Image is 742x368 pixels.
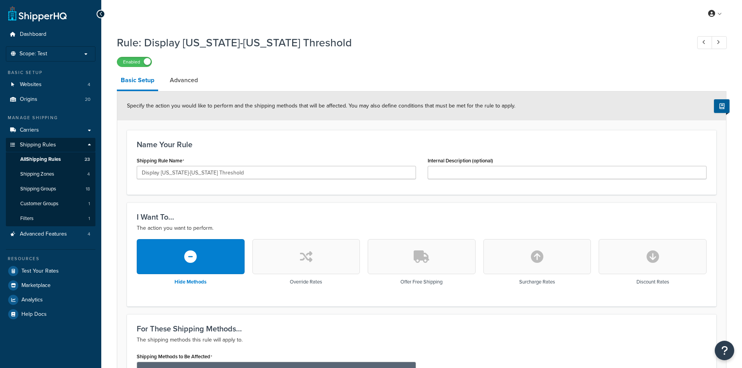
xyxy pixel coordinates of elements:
[20,127,39,134] span: Carriers
[6,92,95,107] li: Origins
[714,99,730,113] button: Show Help Docs
[20,96,37,103] span: Origins
[20,215,33,222] span: Filters
[6,138,95,152] a: Shipping Rules
[6,293,95,307] a: Analytics
[715,341,734,360] button: Open Resource Center
[6,227,95,241] a: Advanced Features4
[6,264,95,278] a: Test Your Rates
[21,297,43,303] span: Analytics
[6,152,95,167] a: AllShipping Rules23
[6,167,95,181] li: Shipping Zones
[712,36,727,49] a: Next Record
[166,71,202,90] a: Advanced
[6,77,95,92] li: Websites
[20,81,42,88] span: Websites
[20,171,54,178] span: Shipping Zones
[6,182,95,196] li: Shipping Groups
[290,279,322,285] h3: Override Rates
[85,96,90,103] span: 20
[6,211,95,226] a: Filters1
[137,140,707,149] h3: Name Your Rule
[137,224,707,233] p: The action you want to perform.
[6,27,95,42] a: Dashboard
[636,279,669,285] h3: Discount Rates
[6,114,95,121] div: Manage Shipping
[21,268,59,275] span: Test Your Rates
[6,123,95,137] a: Carriers
[21,311,47,318] span: Help Docs
[88,215,90,222] span: 1
[6,69,95,76] div: Basic Setup
[117,35,683,50] h1: Rule: Display [US_STATE]-[US_STATE] Threshold
[6,255,95,262] div: Resources
[6,227,95,241] li: Advanced Features
[86,186,90,192] span: 18
[137,158,184,164] label: Shipping Rule Name
[20,156,61,163] span: All Shipping Rules
[85,156,90,163] span: 23
[6,92,95,107] a: Origins20
[88,201,90,207] span: 1
[519,279,555,285] h3: Surcharge Rates
[137,213,707,221] h3: I Want To...
[20,201,58,207] span: Customer Groups
[137,335,707,345] p: The shipping methods this rule will apply to.
[117,57,152,67] label: Enabled
[137,354,212,360] label: Shipping Methods to Be Affected
[174,279,206,285] h3: Hide Methods
[21,282,51,289] span: Marketplace
[137,324,707,333] h3: For These Shipping Methods...
[20,142,56,148] span: Shipping Rules
[20,31,46,38] span: Dashboard
[428,158,493,164] label: Internal Description (optional)
[127,102,515,110] span: Specify the action you would like to perform and the shipping methods that will be affected. You ...
[6,182,95,196] a: Shipping Groups18
[19,51,47,57] span: Scope: Test
[6,278,95,292] a: Marketplace
[697,36,712,49] a: Previous Record
[6,167,95,181] a: Shipping Zones4
[6,77,95,92] a: Websites4
[6,197,95,211] li: Customer Groups
[6,138,95,227] li: Shipping Rules
[88,231,90,238] span: 4
[87,171,90,178] span: 4
[6,197,95,211] a: Customer Groups1
[88,81,90,88] span: 4
[20,231,67,238] span: Advanced Features
[400,279,442,285] h3: Offer Free Shipping
[117,71,158,91] a: Basic Setup
[6,211,95,226] li: Filters
[6,307,95,321] a: Help Docs
[20,186,56,192] span: Shipping Groups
